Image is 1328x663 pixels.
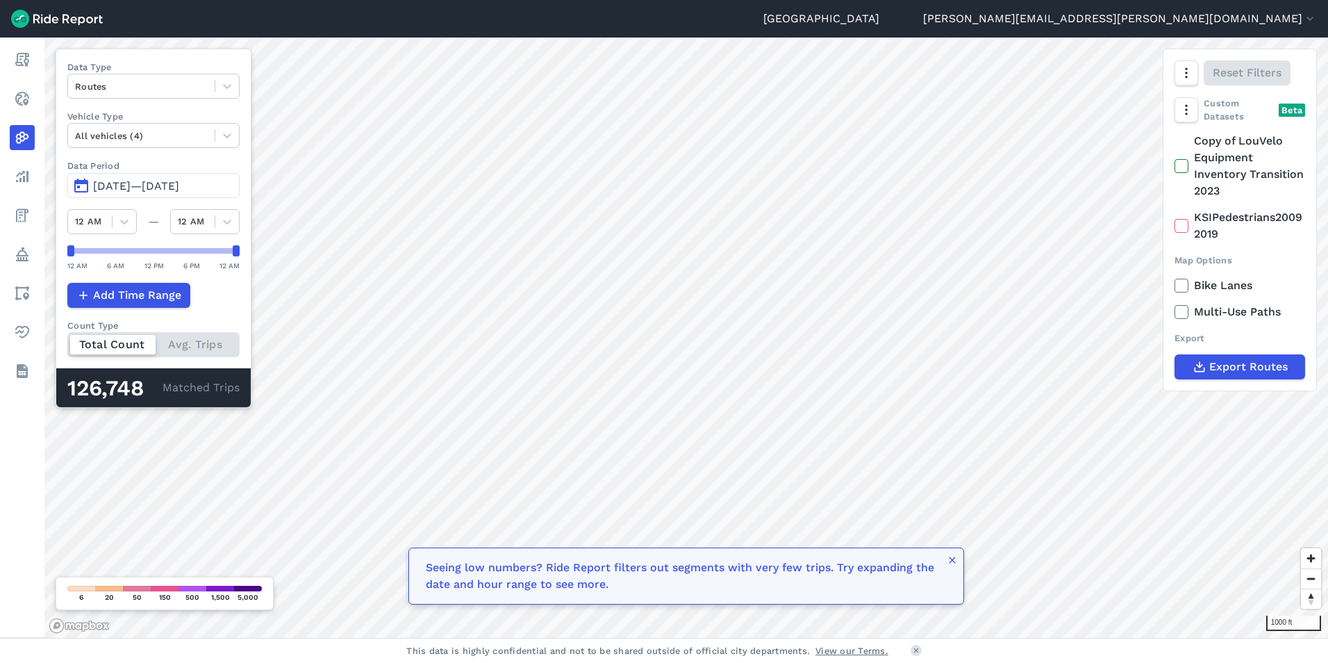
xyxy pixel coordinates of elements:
[49,618,110,634] a: Mapbox logo
[67,283,190,308] button: Add Time Range
[10,281,35,306] a: Areas
[10,320,35,345] a: Health
[219,259,240,272] div: 12 AM
[1301,568,1321,589] button: Zoom out
[1175,97,1305,123] div: Custom Datasets
[137,213,170,230] div: —
[144,259,164,272] div: 12 PM
[763,10,879,27] a: [GEOGRAPHIC_DATA]
[10,203,35,228] a: Fees
[1175,254,1305,267] div: Map Options
[93,287,181,304] span: Add Time Range
[67,259,88,272] div: 12 AM
[183,259,200,272] div: 6 PM
[1279,104,1305,117] div: Beta
[1204,60,1290,85] button: Reset Filters
[10,86,35,111] a: Realtime
[67,159,240,172] label: Data Period
[10,125,35,150] a: Heatmaps
[815,644,888,657] a: View our Terms.
[1175,354,1305,379] button: Export Routes
[44,38,1328,638] canvas: Map
[1213,65,1281,81] span: Reset Filters
[923,10,1317,27] button: [PERSON_NAME][EMAIL_ADDRESS][PERSON_NAME][DOMAIN_NAME]
[1175,331,1305,345] div: Export
[1175,277,1305,294] label: Bike Lanes
[11,10,103,28] img: Ride Report
[56,368,251,407] div: Matched Trips
[1175,133,1305,199] label: Copy of LouVelo Equipment Inventory Transition 2023
[10,47,35,72] a: Report
[67,60,240,74] label: Data Type
[1175,209,1305,243] label: KSIPedestrians2009 2019
[93,179,179,193] span: [DATE]—[DATE]
[107,259,124,272] div: 6 AM
[1266,616,1321,631] div: 1000 ft
[1209,359,1288,375] span: Export Routes
[10,242,35,267] a: Policy
[1175,304,1305,320] label: Multi-Use Paths
[1301,589,1321,609] button: Reset bearing to north
[67,319,240,332] div: Count Type
[10,164,35,189] a: Analyze
[67,379,163,398] div: 126,748
[67,173,240,198] button: [DATE]—[DATE]
[1301,548,1321,568] button: Zoom in
[67,110,240,123] label: Vehicle Type
[10,359,35,384] a: Datasets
